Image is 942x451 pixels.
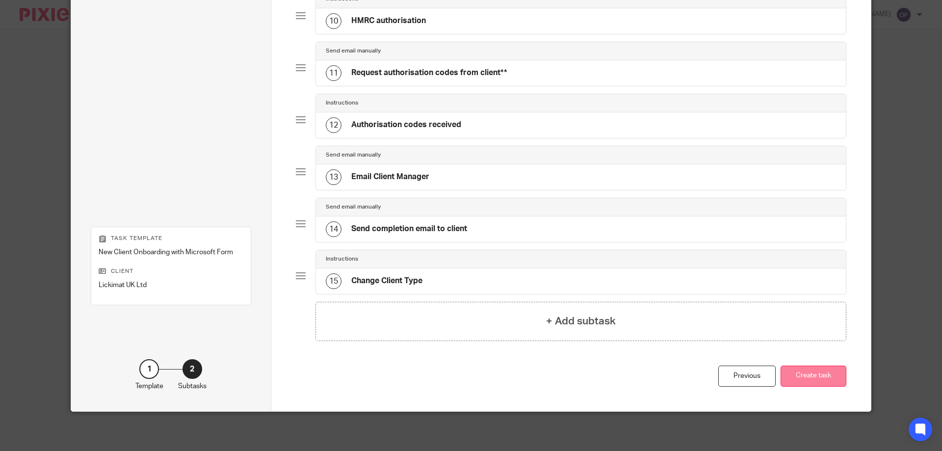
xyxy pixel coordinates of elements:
h4: Change Client Type [351,276,422,286]
p: New Client Onboarding with Microsoft Form [99,247,243,257]
h4: HMRC authorisation [351,16,426,26]
button: Create task [781,366,846,387]
div: 12 [326,117,341,133]
h4: Email Client Manager [351,172,429,182]
h4: Send email manually [326,151,381,159]
p: Subtasks [178,381,207,391]
h4: Instructions [326,99,358,107]
h4: Authorisation codes received [351,120,461,130]
h4: Send email manually [326,47,381,55]
div: 2 [183,359,202,379]
div: 10 [326,13,341,29]
h4: Instructions [326,255,358,263]
h4: + Add subtask [546,314,616,329]
div: Previous [718,366,776,387]
h4: Send completion email to client [351,224,467,234]
div: 1 [139,359,159,379]
p: Template [135,381,163,391]
div: 14 [326,221,341,237]
p: Task template [99,235,243,242]
p: Lickimat UK Ltd [99,280,243,290]
div: 15 [326,273,341,289]
h4: Request authorisation codes from client** [351,68,507,78]
div: 11 [326,65,341,81]
div: 13 [326,169,341,185]
h4: Send email manually [326,203,381,211]
p: Client [99,267,243,275]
